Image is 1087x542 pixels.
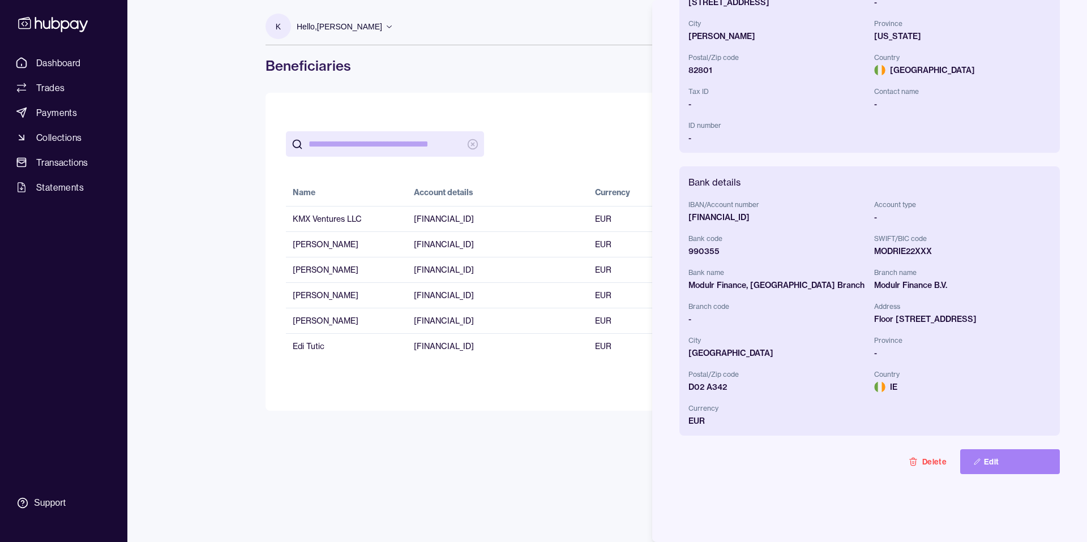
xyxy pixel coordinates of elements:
span: Address [874,300,1051,313]
span: Postal/Zip code [688,368,865,381]
div: - [688,98,865,110]
div: 82801 [688,64,865,76]
span: Account type [874,198,1051,212]
span: City [688,334,865,347]
div: - [688,313,865,325]
button: Delete [895,449,960,474]
div: Modulr Finance, [GEOGRAPHIC_DATA] Branch [688,279,865,291]
span: IBAN/Account number [688,198,865,212]
span: Currency [688,402,865,415]
span: Bank code [688,232,865,246]
div: [PERSON_NAME] [688,31,865,42]
span: Bank name [688,266,865,279]
span: Province [874,334,1051,347]
span: Contact name [874,85,1051,98]
span: Branch code [688,300,865,313]
div: [GEOGRAPHIC_DATA] [688,347,865,359]
span: Country [874,51,1051,64]
div: - [874,212,1051,223]
div: MODRIE22XXX [874,246,1051,257]
span: City [688,17,865,31]
span: [GEOGRAPHIC_DATA] [874,64,1051,76]
div: Floor [STREET_ADDRESS] [874,313,1051,325]
h2: Bank details [688,175,1051,189]
div: - [688,132,865,144]
span: Country [874,368,1051,381]
div: - [874,98,1051,110]
div: D02 A342 [688,381,865,393]
span: Tax ID [688,85,865,98]
div: 990355 [688,246,865,257]
span: IE [874,381,1051,393]
span: Province [874,17,1051,31]
div: [FINANCIAL_ID] [688,212,865,223]
span: Postal/Zip code [688,51,865,64]
div: [US_STATE] [874,31,1051,42]
div: - [874,347,1051,359]
span: ID number [688,119,865,132]
div: EUR [688,415,865,427]
button: Edit [960,449,1060,474]
span: Branch name [874,266,1051,279]
span: SWIFT/BIC code [874,232,1051,246]
div: Modulr Finance B.V. [874,279,1051,291]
